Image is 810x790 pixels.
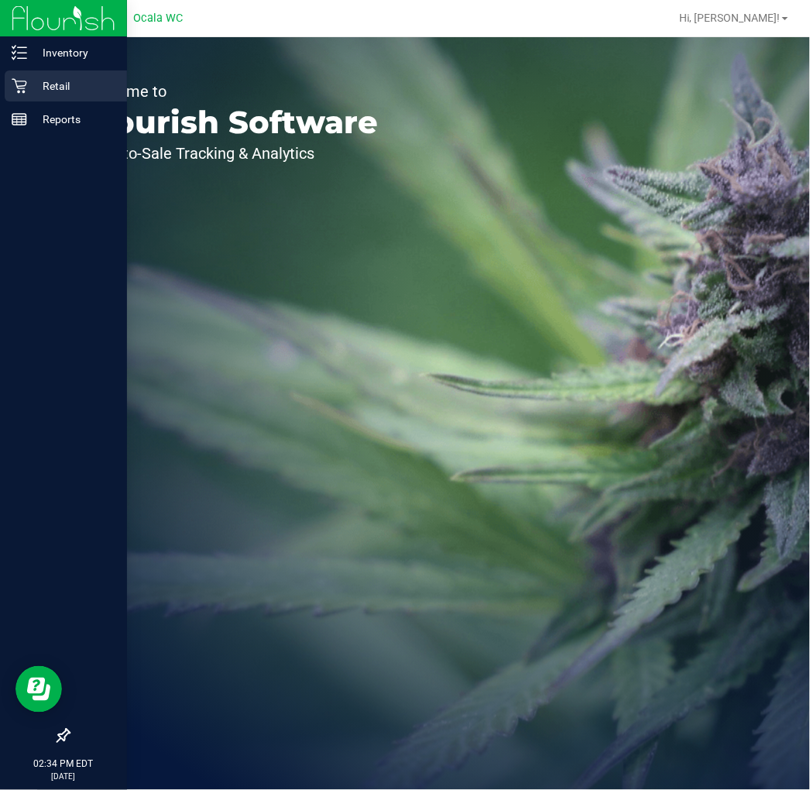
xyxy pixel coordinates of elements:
p: 02:34 PM EDT [7,757,120,771]
inline-svg: Inventory [12,45,27,60]
p: Retail [27,77,120,95]
inline-svg: Reports [12,112,27,127]
span: Ocala WC [133,12,183,25]
inline-svg: Retail [12,78,27,94]
span: Hi, [PERSON_NAME]! [680,12,781,24]
p: [DATE] [7,771,120,783]
p: Reports [27,110,120,129]
p: Inventory [27,43,120,62]
p: Seed-to-Sale Tracking & Analytics [84,146,378,161]
iframe: Resource center [15,666,62,713]
p: Welcome to [84,84,378,99]
p: Flourish Software [84,107,378,138]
